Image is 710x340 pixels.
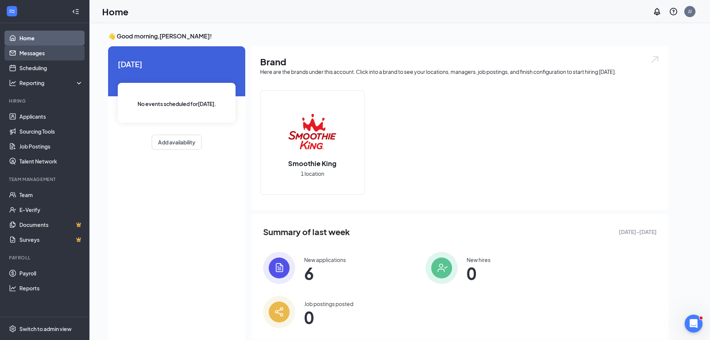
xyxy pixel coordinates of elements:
div: Reporting [19,79,83,87]
h1: Home [102,5,129,18]
svg: QuestionInfo [669,7,678,16]
a: E-Verify [19,202,83,217]
a: Home [19,31,83,46]
a: Sourcing Tools [19,124,83,139]
div: Switch to admin view [19,325,72,333]
h1: Brand [260,55,660,68]
a: Team [19,187,83,202]
a: DocumentsCrown [19,217,83,232]
h3: 👋 Good morning, [PERSON_NAME] ! [108,32,669,40]
a: Payroll [19,266,83,281]
img: Smoothie King [288,108,336,156]
div: Hiring [9,98,82,104]
div: New hires [467,256,490,263]
img: icon [426,252,458,284]
a: Job Postings [19,139,83,154]
img: icon [263,296,295,328]
svg: WorkstreamLogo [8,7,16,15]
span: [DATE] - [DATE] [619,228,657,236]
span: 0 [304,311,353,324]
svg: Collapse [72,8,79,15]
div: New applications [304,256,346,263]
span: [DATE] [118,58,236,70]
svg: Notifications [653,7,662,16]
div: Here are the brands under this account. Click into a brand to see your locations, managers, job p... [260,68,660,75]
a: Applicants [19,109,83,124]
a: Reports [19,281,83,296]
div: Job postings posted [304,300,353,308]
span: No events scheduled for [DATE] . [138,100,216,108]
a: SurveysCrown [19,232,83,247]
img: open.6027fd2a22e1237b5b06.svg [650,55,660,64]
span: 6 [304,266,346,280]
a: Messages [19,46,83,60]
svg: Settings [9,325,16,333]
div: JJ [688,8,692,15]
iframe: Intercom live chat [685,315,703,333]
img: icon [263,252,295,284]
h2: Smoothie King [281,159,344,168]
div: Team Management [9,176,82,183]
a: Scheduling [19,60,83,75]
span: 0 [467,266,490,280]
button: Add availability [152,135,202,150]
div: Payroll [9,255,82,261]
span: Summary of last week [263,225,350,238]
svg: Analysis [9,79,16,87]
span: 1 location [301,169,324,178]
a: Talent Network [19,154,83,169]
